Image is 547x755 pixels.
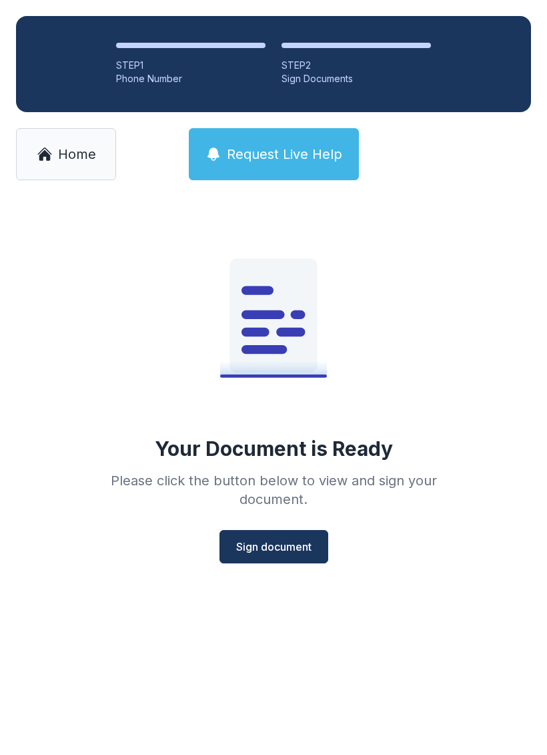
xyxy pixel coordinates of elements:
[282,59,431,72] div: STEP 2
[58,145,96,164] span: Home
[81,471,466,509] div: Please click the button below to view and sign your document.
[116,59,265,72] div: STEP 1
[282,72,431,85] div: Sign Documents
[236,539,312,555] span: Sign document
[116,72,265,85] div: Phone Number
[155,437,393,461] div: Your Document is Ready
[227,145,342,164] span: Request Live Help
